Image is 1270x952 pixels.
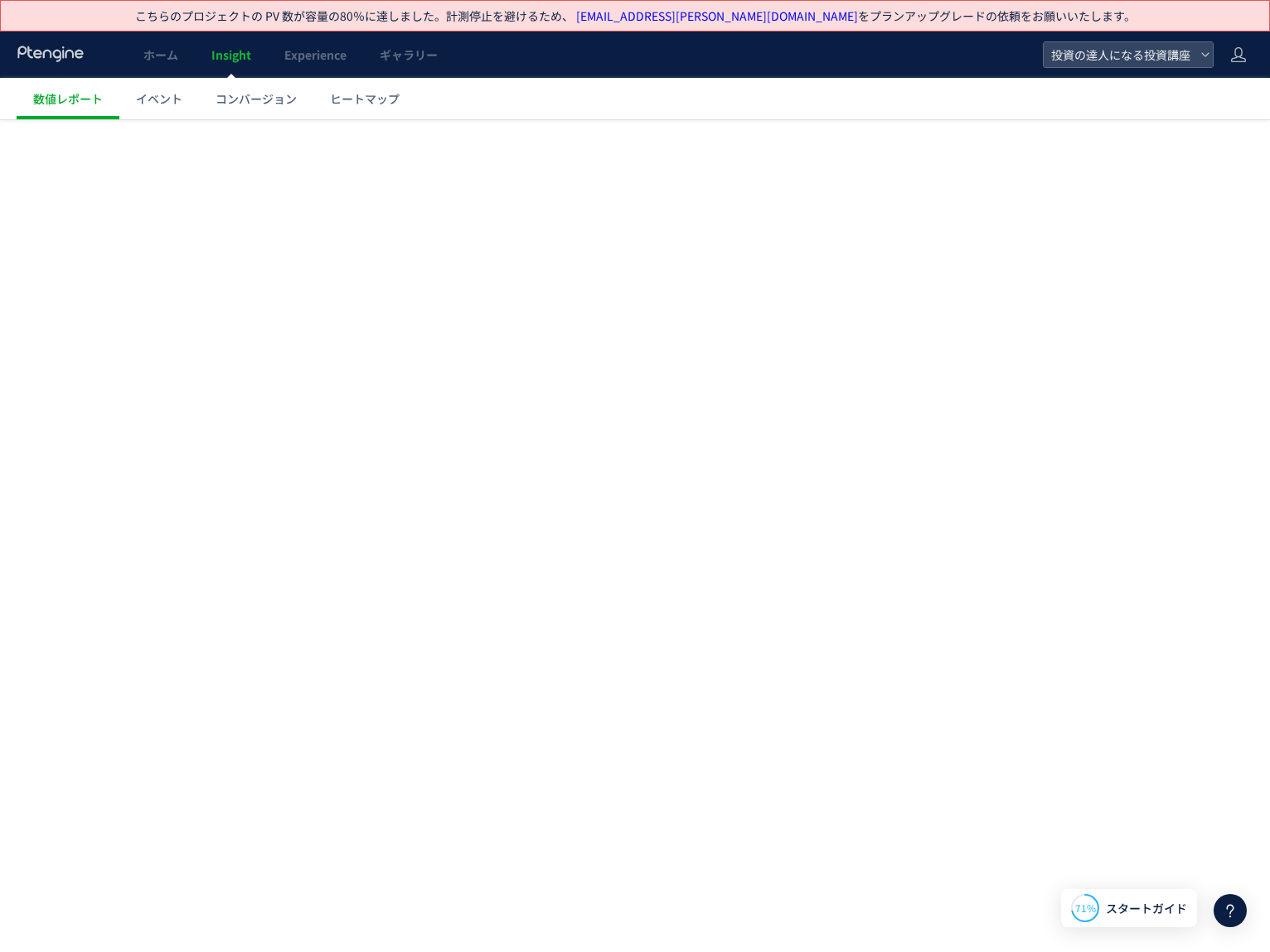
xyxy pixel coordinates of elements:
span: ヒートマップ [330,90,400,107]
span: コンバージョン [216,90,297,107]
span: ギャラリー [380,46,438,63]
p: こちらのプロジェクトの PV 数が容量の80％に達しました。計測停止を避けるため、 [135,7,1136,24]
span: 数値レポート [33,90,103,107]
span: 71% [1075,901,1096,915]
span: スタートガイド [1106,900,1187,917]
span: 投資の達人になる投資講座 [1046,42,1194,67]
span: ホーム [143,46,178,63]
span: イベント [136,90,182,107]
span: Insight [211,46,251,63]
a: [EMAIL_ADDRESS][PERSON_NAME][DOMAIN_NAME] [576,7,858,24]
span: をプランアップグレードの依頼をお願いいたします。 [574,7,1136,24]
span: Experience [284,46,347,63]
